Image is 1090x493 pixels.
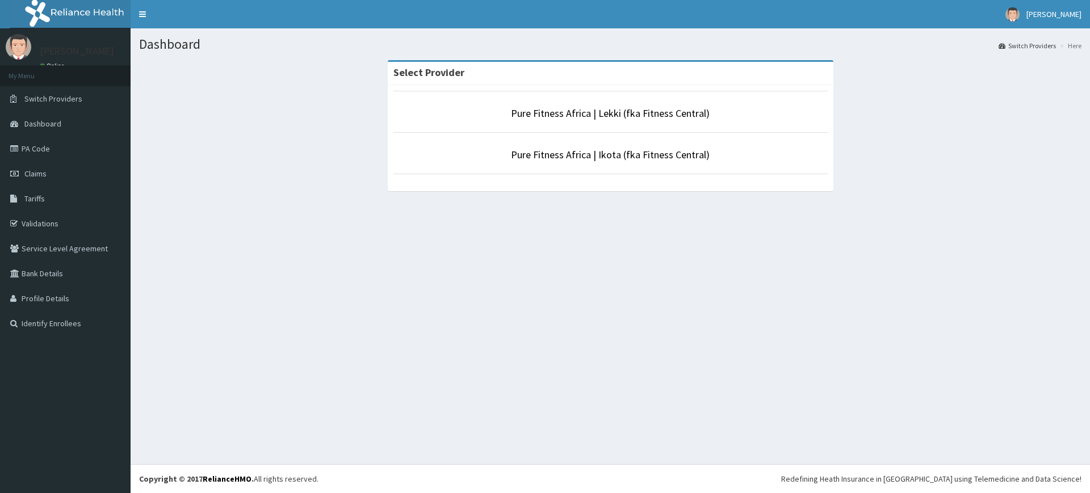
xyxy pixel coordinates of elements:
div: Redefining Heath Insurance in [GEOGRAPHIC_DATA] using Telemedicine and Data Science! [781,473,1081,484]
span: Claims [24,168,47,179]
h1: Dashboard [139,37,1081,52]
strong: Select Provider [393,66,464,79]
a: Switch Providers [999,41,1056,50]
img: User Image [1005,7,1020,22]
a: Online [40,62,67,70]
strong: Copyright © 2017 . [139,474,254,484]
li: Here [1057,41,1081,50]
span: [PERSON_NAME] [1026,9,1081,19]
a: RelianceHMO [203,474,251,484]
a: Pure Fitness Africa | Lekki (fka Fitness Central) [511,107,710,120]
footer: All rights reserved. [131,464,1090,493]
span: Dashboard [24,119,61,129]
img: User Image [6,34,31,60]
span: Tariffs [24,193,45,204]
a: Pure Fitness Africa | Ikota (fka Fitness Central) [511,148,710,161]
p: [PERSON_NAME] [40,46,114,56]
span: Switch Providers [24,94,82,104]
